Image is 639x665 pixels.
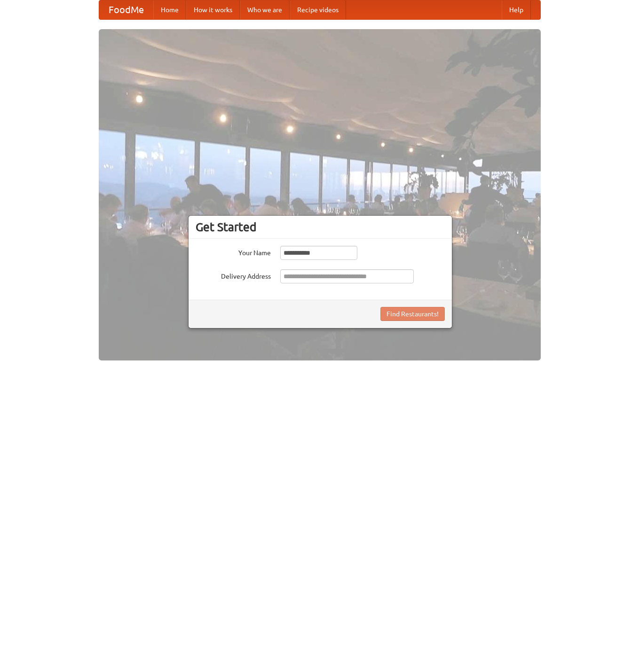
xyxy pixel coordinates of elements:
[380,307,445,321] button: Find Restaurants!
[196,220,445,234] h3: Get Started
[502,0,531,19] a: Help
[240,0,290,19] a: Who we are
[153,0,186,19] a: Home
[290,0,346,19] a: Recipe videos
[196,269,271,281] label: Delivery Address
[99,0,153,19] a: FoodMe
[186,0,240,19] a: How it works
[196,246,271,258] label: Your Name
